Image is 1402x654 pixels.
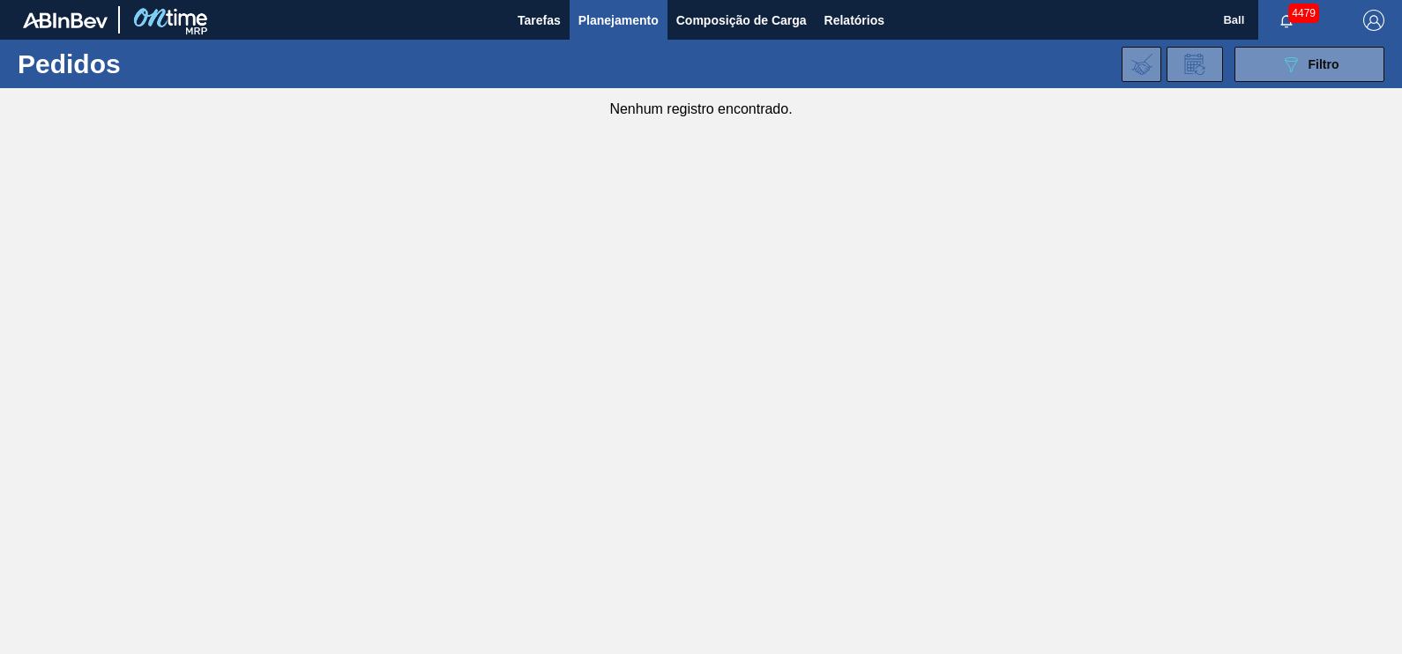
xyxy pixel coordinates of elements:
[518,10,561,31] span: Tarefas
[1288,4,1319,23] span: 4479
[23,12,108,28] img: TNhmsLtSVTkK8tSr43FrP2fwEKptu5GPRR3wAAAABJRU5ErkJggg==
[18,54,272,74] h1: Pedidos
[1122,47,1161,82] div: Importar Negociações dos Pedidos
[578,10,659,31] span: Planejamento
[1234,47,1384,82] button: Filtro
[1258,8,1315,33] button: Notificações
[1363,10,1384,31] img: Logout
[824,10,884,31] span: Relatórios
[1167,47,1223,82] div: Solicitação de Revisão de Pedidos
[1309,57,1339,71] span: Filtro
[676,10,807,31] span: Composição de Carga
